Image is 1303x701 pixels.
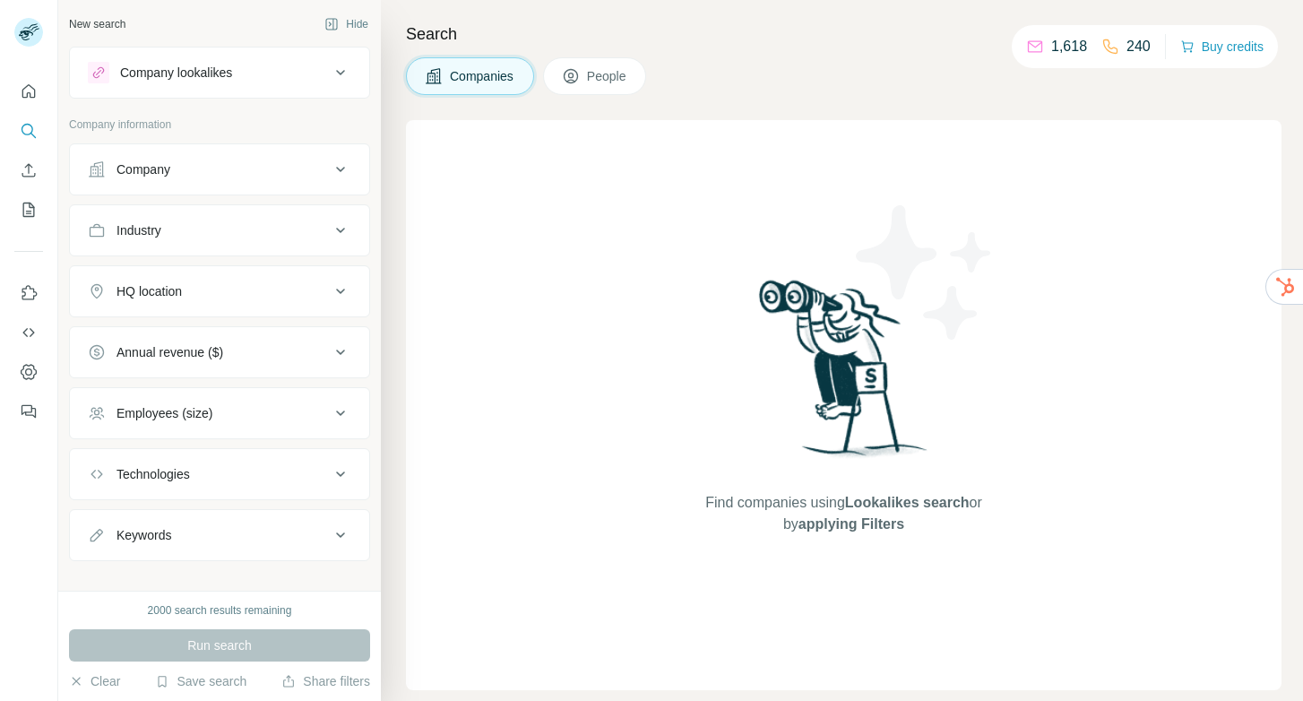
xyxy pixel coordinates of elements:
[116,160,170,178] div: Company
[70,514,369,557] button: Keywords
[450,67,515,85] span: Companies
[1051,36,1087,57] p: 1,618
[116,526,171,544] div: Keywords
[14,277,43,309] button: Use Surfe on LinkedIn
[14,194,43,226] button: My lists
[14,115,43,147] button: Search
[14,75,43,108] button: Quick start
[587,67,628,85] span: People
[312,11,381,38] button: Hide
[116,343,223,361] div: Annual revenue ($)
[406,22,1281,47] h4: Search
[70,392,369,435] button: Employees (size)
[155,672,246,690] button: Save search
[148,602,292,619] div: 2000 search results remaining
[70,148,369,191] button: Company
[14,316,43,349] button: Use Surfe API
[70,453,369,496] button: Technologies
[69,672,120,690] button: Clear
[69,16,125,32] div: New search
[116,221,161,239] div: Industry
[1126,36,1151,57] p: 240
[798,516,904,532] span: applying Filters
[116,404,212,422] div: Employees (size)
[700,492,987,535] span: Find companies using or by
[14,154,43,186] button: Enrich CSV
[14,356,43,388] button: Dashboard
[70,270,369,313] button: HQ location
[845,495,970,510] span: Lookalikes search
[1180,34,1264,59] button: Buy credits
[14,395,43,428] button: Feedback
[70,209,369,252] button: Industry
[281,672,370,690] button: Share filters
[70,51,369,94] button: Company lookalikes
[69,117,370,133] p: Company information
[120,64,232,82] div: Company lookalikes
[70,331,369,374] button: Annual revenue ($)
[844,192,1005,353] img: Surfe Illustration - Stars
[116,465,190,483] div: Technologies
[116,282,182,300] div: HQ location
[751,275,937,475] img: Surfe Illustration - Woman searching with binoculars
